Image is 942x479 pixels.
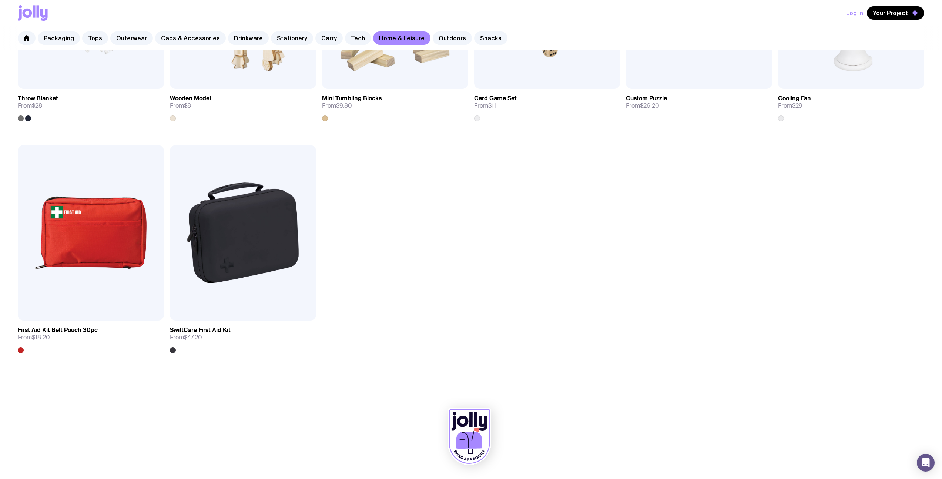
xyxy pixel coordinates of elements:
h3: SwiftCare First Aid Kit [170,326,231,334]
span: From [626,102,659,110]
button: Your Project [867,6,924,20]
a: Custom PuzzleFrom$26.20 [626,89,772,115]
span: From [170,102,191,110]
span: From [170,334,202,341]
a: Home & Leisure [373,31,430,45]
a: Wooden ModelFrom$8 [170,89,316,121]
a: Stationery [271,31,313,45]
h3: Mini Tumbling Blocks [322,95,382,102]
a: Caps & Accessories [155,31,226,45]
span: $29 [792,102,802,110]
a: Throw BlanketFrom$28 [18,89,164,121]
a: Tops [82,31,108,45]
span: From [18,334,50,341]
a: Carry [315,31,343,45]
span: From [474,102,496,110]
span: Your Project [873,9,908,17]
span: $47.20 [184,334,202,341]
span: $26.20 [640,102,659,110]
a: Packaging [38,31,80,45]
a: Outerwear [110,31,153,45]
span: From [18,102,42,110]
a: Tech [345,31,371,45]
span: From [322,102,352,110]
a: Cooling FanFrom$29 [778,89,924,121]
h3: Custom Puzzle [626,95,667,102]
h3: Card Game Set [474,95,517,102]
a: Outdoors [433,31,472,45]
div: Open Intercom Messenger [917,454,935,472]
a: Mini Tumbling BlocksFrom$9.80 [322,89,468,121]
span: $18.20 [32,334,50,341]
a: Drinkware [228,31,269,45]
span: $11 [488,102,496,110]
h3: Cooling Fan [778,95,811,102]
span: $28 [32,102,42,110]
span: From [778,102,802,110]
a: SwiftCare First Aid KitFrom$47.20 [170,321,316,353]
a: Card Game SetFrom$11 [474,89,620,121]
button: Log In [846,6,863,20]
h3: First Aid Kit Belt Pouch 30pc [18,326,98,334]
span: $8 [184,102,191,110]
a: First Aid Kit Belt Pouch 30pcFrom$18.20 [18,321,164,353]
h3: Wooden Model [170,95,211,102]
span: $9.80 [336,102,352,110]
a: Snacks [474,31,507,45]
h3: Throw Blanket [18,95,58,102]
